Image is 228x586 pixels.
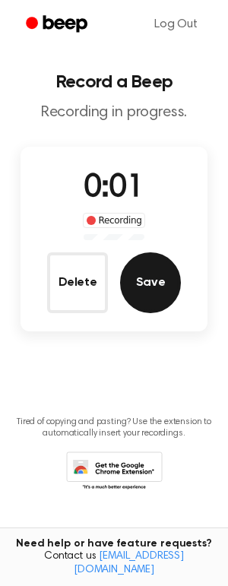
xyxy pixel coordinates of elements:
[84,173,144,204] span: 0:01
[139,6,213,43] a: Log Out
[83,213,146,228] div: Recording
[12,73,216,91] h1: Record a Beep
[15,10,101,40] a: Beep
[12,103,216,122] p: Recording in progress.
[47,252,108,313] button: Delete Audio Record
[9,550,219,577] span: Contact us
[12,417,216,439] p: Tired of copying and pasting? Use the extension to automatically insert your recordings.
[74,551,184,575] a: [EMAIL_ADDRESS][DOMAIN_NAME]
[120,252,181,313] button: Save Audio Record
